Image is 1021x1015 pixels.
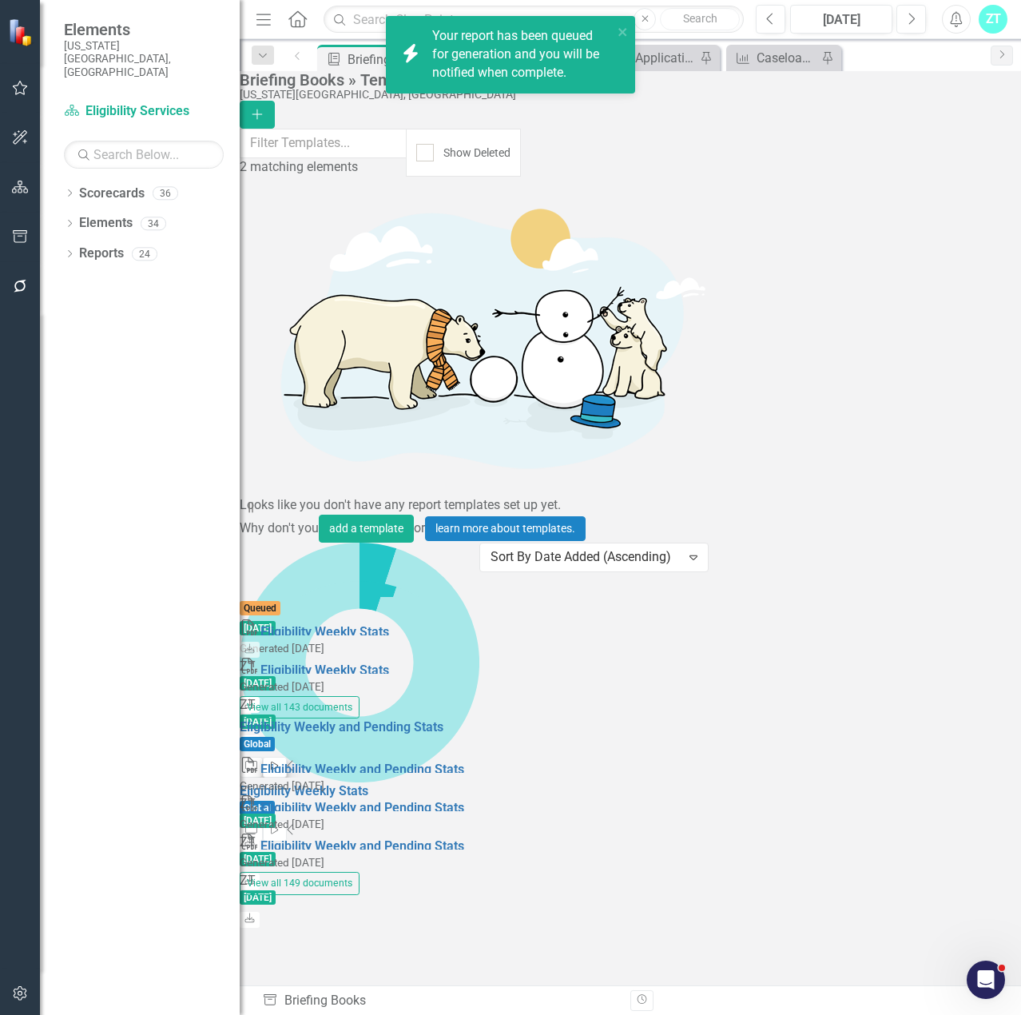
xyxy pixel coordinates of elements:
[260,624,389,639] a: Eligibility Weekly Stats
[260,762,464,777] a: Eligibility Weekly and Pending Stats
[153,186,178,200] div: 36
[260,663,389,678] a: Eligibility Weekly Stats
[348,50,453,70] div: Briefing Books
[979,5,1007,34] button: ZT
[260,800,464,815] a: Eligibility Weekly and Pending Stats
[64,39,224,78] small: [US_STATE][GEOGRAPHIC_DATA], [GEOGRAPHIC_DATA]
[967,961,1005,999] iframe: Intercom live chat
[240,520,319,535] span: Why don't you
[8,18,36,46] img: ClearPoint Strategy
[240,719,443,734] a: Eligibility Weekly and Pending Stats
[64,20,224,39] span: Elements
[240,779,324,792] small: Generated [DATE]
[79,214,133,233] a: Elements
[425,516,586,541] a: learn more about templates.
[319,515,414,543] button: add a template
[240,818,324,830] small: Generated [DATE]
[260,838,464,854] a: Eligibility Weekly and Pending Stats
[660,8,740,30] button: Search
[132,247,157,261] div: 24
[635,48,696,68] div: Applications (weekly)
[240,872,360,894] button: View all 149 documents
[790,5,892,34] button: [DATE]
[79,245,124,263] a: Reports
[618,22,629,41] button: close
[796,10,887,30] div: [DATE]
[240,814,276,828] span: [DATE]
[609,48,696,68] a: Applications (weekly)
[443,145,510,161] div: Show Deleted
[757,48,817,68] div: Caseload Data
[141,217,166,230] div: 34
[324,6,744,34] input: Search ClearPoint...
[240,852,276,866] span: [DATE]
[262,992,618,1010] div: Briefing Books
[683,12,717,25] span: Search
[240,856,324,869] small: Generated [DATE]
[240,177,719,496] img: Getting started
[432,27,613,82] div: Your report has been queued for generation and you will be notified when complete.
[64,102,224,121] a: Eligibility Services
[240,680,324,693] small: Generated [DATE]
[240,158,407,177] div: 2 matching elements
[240,642,324,655] small: Generated [DATE]
[414,520,425,535] span: or
[730,48,817,68] a: Caseload Data
[79,185,145,203] a: Scorecards
[240,737,275,751] span: Global
[240,676,276,691] span: [DATE]
[240,890,276,905] span: [DATE]
[240,696,360,718] button: View all 143 documents
[240,601,280,615] span: Queued
[240,496,1021,515] div: Looks like you don't have any report templates set up yet.
[240,129,407,158] input: Filter Templates...
[64,141,224,169] input: Search Below...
